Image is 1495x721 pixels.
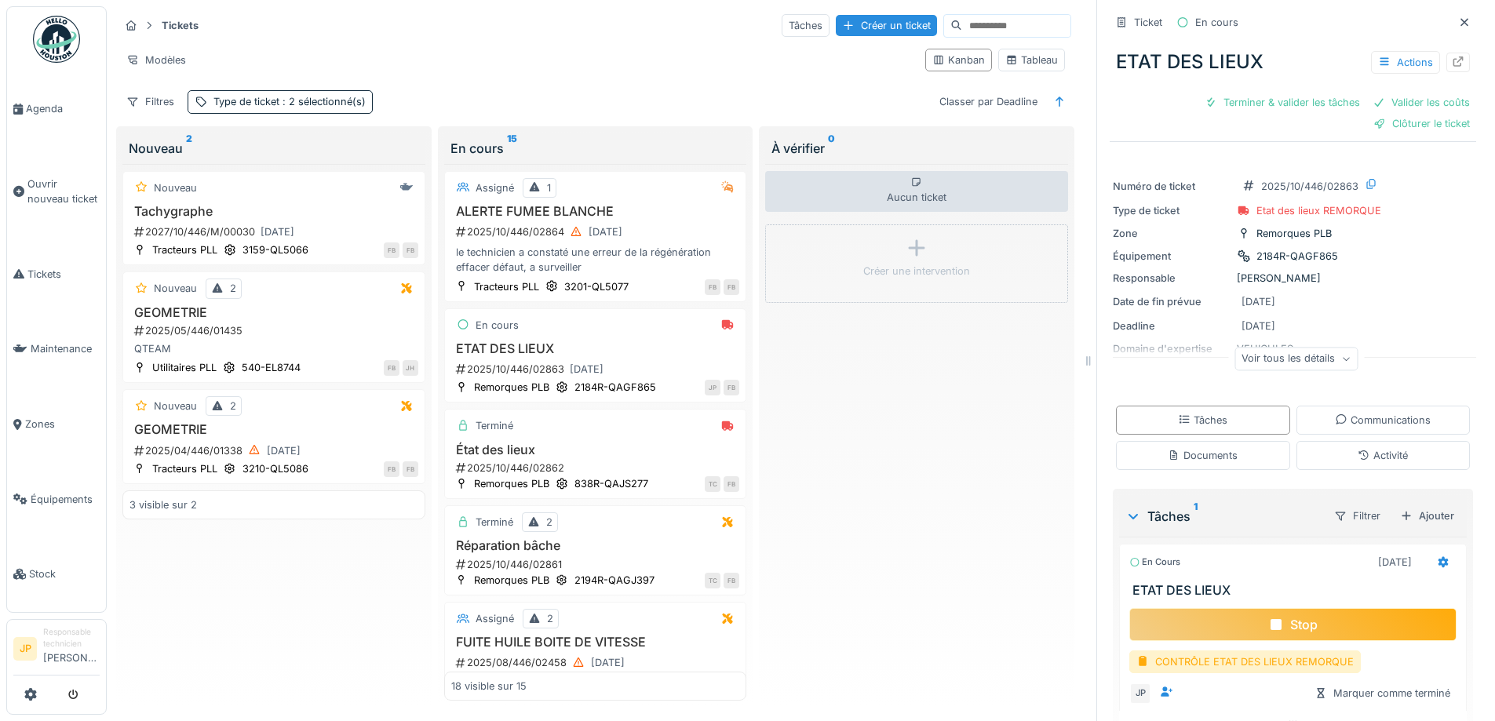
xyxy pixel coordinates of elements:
span: Équipements [31,492,100,507]
a: Zones [7,387,106,462]
div: 2025/10/446/02863 [454,359,740,379]
div: FB [384,461,399,477]
div: Créer une intervention [863,264,970,279]
div: Filtrer [1327,504,1387,527]
div: 2025/10/446/02863 [1261,179,1358,194]
div: Assigné [476,611,514,626]
h3: GEOMETRIE [129,422,418,437]
div: Remorques PLB [1256,226,1332,241]
img: Badge_color-CXgf-gQk.svg [33,16,80,63]
div: Tâches [1178,413,1227,428]
sup: 2 [186,139,192,158]
span: Ouvrir nouveau ticket [27,177,100,206]
a: Agenda [7,71,106,147]
div: 18 visible sur 15 [451,678,527,693]
div: En cours [1195,15,1238,30]
div: 2025/10/446/02861 [454,557,740,572]
div: Numéro de ticket [1113,179,1231,194]
div: Classer par Deadline [932,90,1045,113]
div: Remorques PLB [474,380,549,395]
div: Nouveau [154,180,197,195]
div: 2184R-QAGF865 [574,380,656,395]
div: Terminé [476,418,513,433]
div: Créer un ticket [836,15,937,36]
div: Valider les coûts [1366,92,1476,113]
div: 3159-QL5066 [242,242,308,257]
div: [DATE] [1378,555,1412,570]
div: Stop [1129,608,1457,641]
div: [DATE] [589,224,622,239]
span: Stock [29,566,100,581]
div: 2 [547,611,553,626]
sup: 0 [828,139,835,158]
div: [DATE] [261,224,294,239]
div: QTEAM [129,341,418,356]
div: Nouveau [129,139,419,158]
h3: GEOMETRIE [129,305,418,320]
div: Type de ticket [213,94,366,109]
div: 3210-QL5086 [242,461,308,476]
div: JP [705,380,720,395]
div: Équipement [1113,249,1231,264]
div: 2025/04/446/01338 [133,441,418,461]
a: JP Responsable technicien[PERSON_NAME] [13,626,100,675]
div: JH [403,360,418,376]
span: : 2 sélectionné(s) [279,96,366,107]
div: [DATE] [570,362,603,377]
div: Activité [1358,448,1408,463]
div: Assigné [476,180,514,195]
li: [PERSON_NAME] [43,626,100,672]
a: Ouvrir nouveau ticket [7,147,106,237]
div: Deadline [1113,319,1231,333]
div: 1 [547,180,551,195]
div: Nouveau [154,399,197,413]
span: Tickets [27,267,100,282]
div: FB [403,242,418,258]
div: Tracteurs PLL [152,461,217,476]
div: 3201-QL5077 [564,279,629,294]
span: Zones [25,417,100,432]
div: 3 visible sur 2 [129,497,197,512]
div: FB [384,242,399,258]
div: En cours [450,139,741,158]
h3: ALERTE FUMEE BLANCHE [451,204,740,219]
div: Nouveau [154,281,197,296]
div: FB [724,573,739,588]
div: Clôturer le ticket [1367,113,1476,134]
div: 2194R-QAGJ397 [574,573,655,588]
div: Tracteurs PLL [474,279,539,294]
div: 2025/10/446/02864 [454,222,740,242]
div: Modèles [119,49,193,71]
div: 2 [546,515,552,530]
div: Tâches [1125,507,1321,526]
div: Tableau [1005,53,1058,67]
h3: Réparation bâche [451,538,740,553]
h3: État des lieux [451,442,740,457]
div: Actions [1371,51,1440,74]
div: Aucun ticket [765,171,1068,212]
a: Stock [7,537,106,612]
div: [DATE] [591,655,625,670]
div: À vérifier [771,139,1062,158]
div: Ticket [1134,15,1162,30]
div: Etat des lieux REMORQUE [1256,203,1381,218]
div: Zone [1113,226,1231,241]
h3: FUITE HUILE BOITE DE VITESSE [451,635,740,650]
div: [DATE] [1242,319,1275,333]
h3: ETAT DES LIEUX [1132,583,1460,598]
div: 540-EL8744 [242,360,301,375]
div: Voir tous les détails [1234,348,1358,370]
div: Documents [1168,448,1238,463]
div: JP [1129,683,1151,705]
a: Maintenance [7,311,106,387]
div: Responsable [1113,271,1231,286]
div: FB [724,380,739,395]
div: Kanban [932,53,985,67]
div: En cours [1129,555,1180,569]
span: Agenda [26,101,100,116]
div: TC [705,476,720,492]
div: En cours [476,318,519,333]
div: le technicien a constaté une erreur de la régénération effacer défaut, a surveiller [451,245,740,275]
div: Type de ticket [1113,203,1231,218]
div: 2025/08/446/02458 [454,653,740,672]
